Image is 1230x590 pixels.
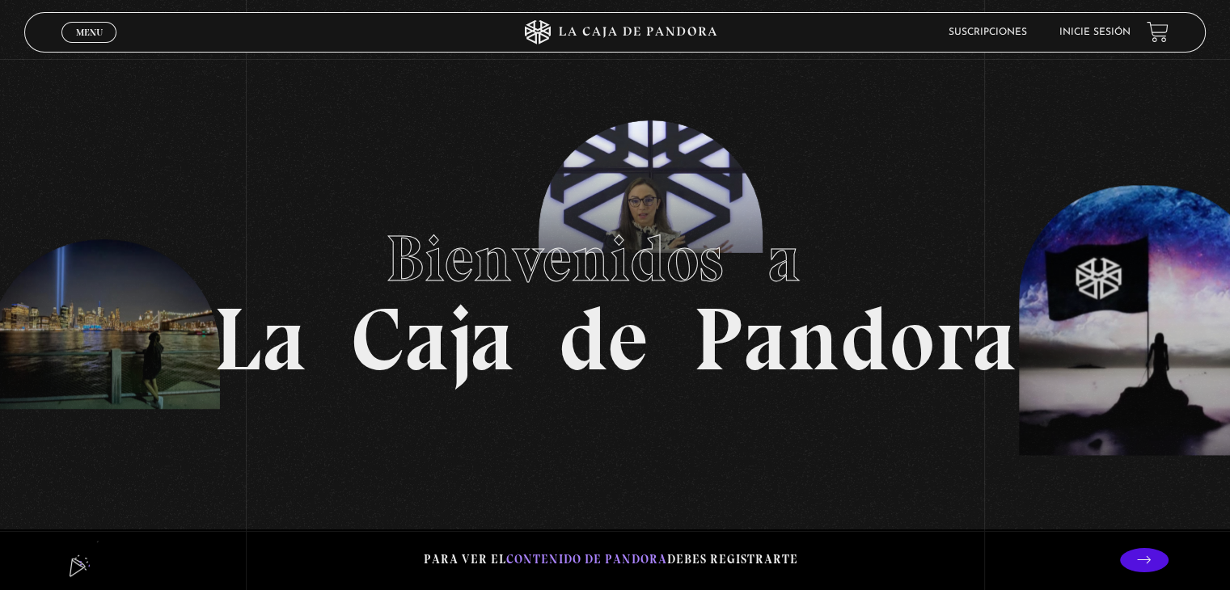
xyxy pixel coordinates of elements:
span: Menu [76,27,103,37]
a: Inicie sesión [1059,27,1131,37]
a: View your shopping cart [1147,21,1169,43]
span: contenido de Pandora [506,552,667,567]
span: Bienvenidos a [386,220,845,297]
h1: La Caja de Pandora [213,206,1017,384]
a: Suscripciones [949,27,1027,37]
span: Cerrar [70,40,108,52]
p: Para ver el debes registrarte [424,549,798,571]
